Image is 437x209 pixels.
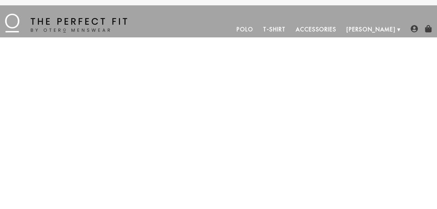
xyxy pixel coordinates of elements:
[411,25,418,32] img: user-account-icon.png
[425,25,432,32] img: shopping-bag-icon.png
[291,21,342,37] a: Accessories
[5,14,127,32] img: The Perfect Fit - by Otero Menswear - Logo
[258,21,290,37] a: T-Shirt
[342,21,401,37] a: [PERSON_NAME]
[232,21,258,37] a: Polo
